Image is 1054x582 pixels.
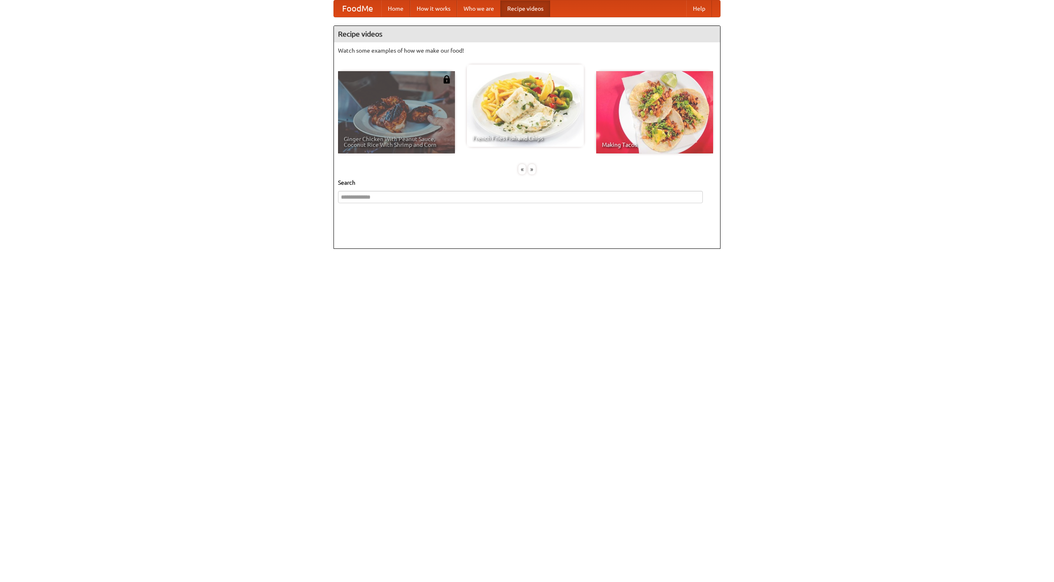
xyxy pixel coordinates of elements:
div: « [518,164,526,174]
a: Recipe videos [501,0,550,17]
img: 483408.png [443,75,451,83]
a: FoodMe [334,0,381,17]
a: French Fries Fish and Chips [467,65,584,147]
a: Home [381,0,410,17]
a: How it works [410,0,457,17]
span: Making Tacos [602,142,707,148]
h5: Search [338,179,716,187]
a: Help [686,0,712,17]
span: French Fries Fish and Chips [473,135,578,141]
a: Who we are [457,0,501,17]
p: Watch some examples of how we make our food! [338,46,716,55]
a: Making Tacos [596,71,713,153]
div: » [528,164,536,174]
h4: Recipe videos [334,26,720,42]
